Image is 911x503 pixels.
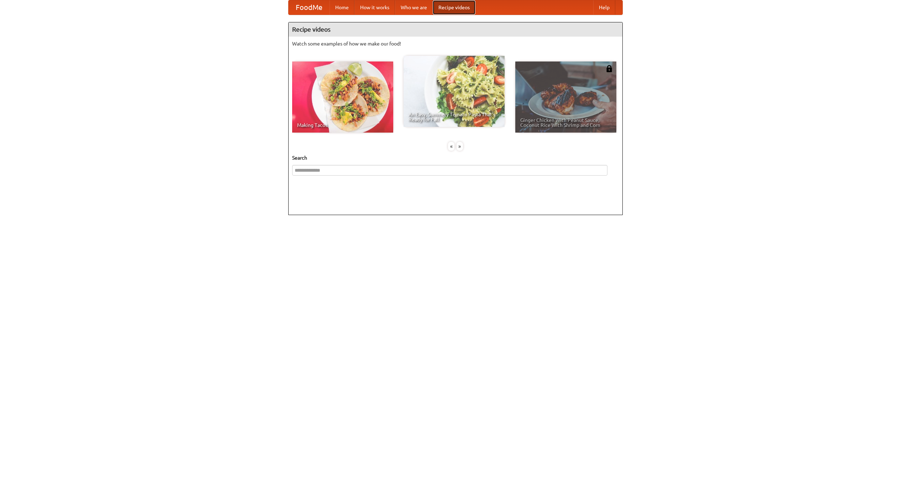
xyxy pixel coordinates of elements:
span: An Easy, Summery Tomato Pasta That's Ready for Fall [409,112,500,122]
img: 483408.png [606,65,613,72]
a: How it works [354,0,395,15]
p: Watch some examples of how we make our food! [292,40,619,47]
h5: Search [292,154,619,161]
a: Home [330,0,354,15]
a: Making Tacos [292,61,393,133]
span: Making Tacos [297,123,388,128]
a: FoodMe [289,0,330,15]
a: Recipe videos [433,0,475,15]
div: « [448,142,454,151]
a: Help [593,0,615,15]
h4: Recipe videos [289,22,622,37]
div: » [457,142,463,151]
a: An Easy, Summery Tomato Pasta That's Ready for Fall [404,56,505,127]
a: Who we are [395,0,433,15]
